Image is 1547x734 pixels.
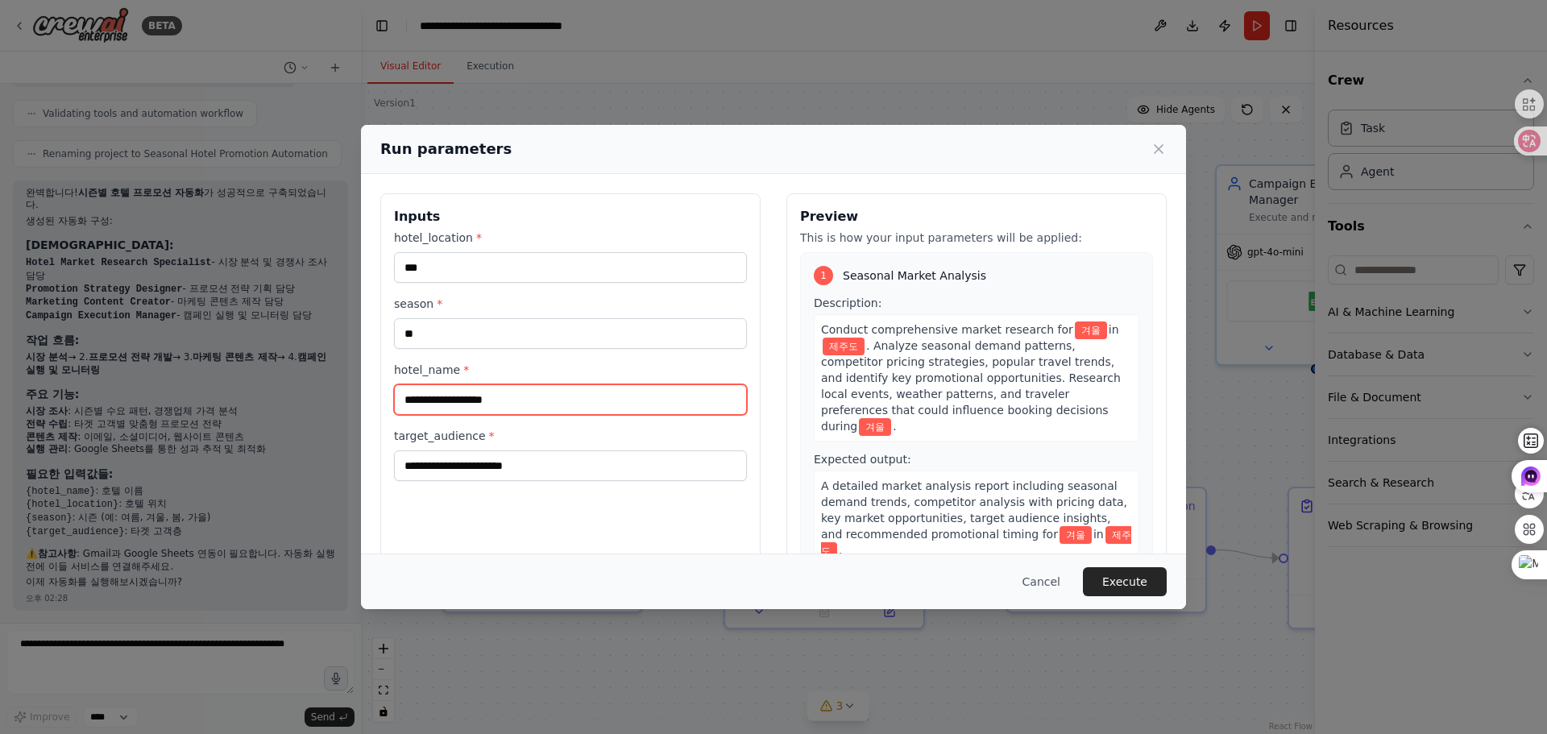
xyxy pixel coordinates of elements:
p: This is how your input parameters will be applied: [800,230,1153,246]
span: Description: [814,297,881,309]
h3: Preview [800,207,1153,226]
h3: Inputs [394,207,747,226]
button: Cancel [1010,567,1073,596]
h2: Run parameters [380,138,512,160]
span: Variable: season [1060,526,1092,544]
span: Seasonal Market Analysis [843,267,986,284]
span: . [893,420,896,433]
label: target_audience [394,428,747,444]
label: hotel_name [394,362,747,378]
label: hotel_location [394,230,747,246]
span: . [839,544,842,557]
span: A detailed market analysis report including seasonal demand trends, competitor analysis with pric... [821,479,1127,541]
span: Variable: hotel_location [823,338,865,355]
span: . Analyze seasonal demand patterns, competitor pricing strategies, popular travel trends, and ide... [821,339,1121,433]
span: Variable: hotel_location [821,526,1131,560]
span: in [1093,528,1104,541]
span: Conduct comprehensive market research for [821,323,1073,336]
div: 1 [814,266,833,285]
span: Expected output: [814,453,911,466]
label: season [394,296,747,312]
span: Variable: season [1075,321,1107,339]
span: in [1109,323,1119,336]
button: Execute [1083,567,1167,596]
span: Variable: season [859,418,891,436]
